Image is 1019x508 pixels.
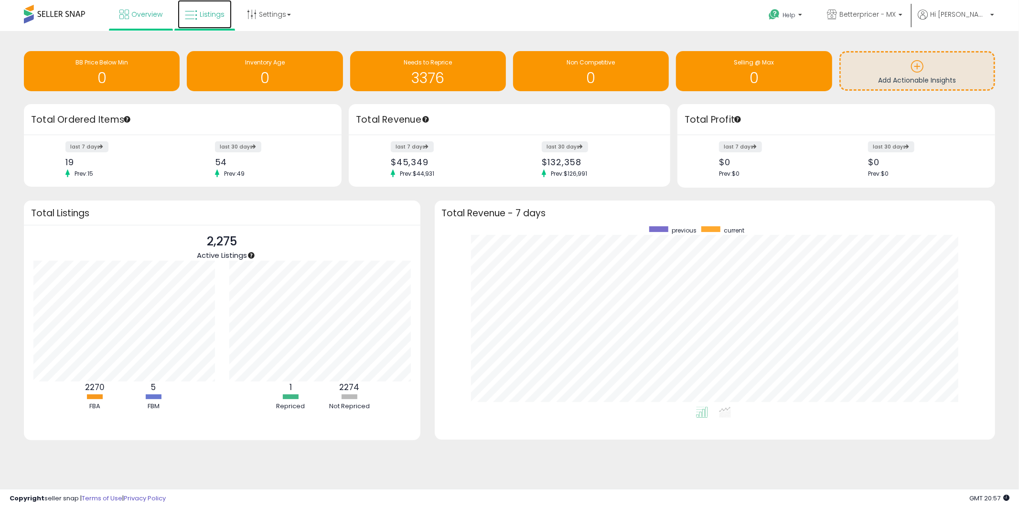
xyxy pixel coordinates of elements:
a: Hi [PERSON_NAME] [918,10,994,31]
b: 2270 [85,381,105,393]
span: Prev: $126,991 [546,169,592,178]
div: FBM [125,402,182,411]
b: 1 [290,381,292,393]
b: 2274 [339,381,359,393]
i: Get Help [768,9,780,21]
a: Needs to Reprice 3376 [350,51,506,91]
label: last 7 days [719,141,762,152]
span: BB Price Below Min [75,58,128,66]
a: Non Competitive 0 [513,51,669,91]
span: Listings [200,10,225,19]
h3: Total Profit [685,113,988,127]
span: Needs to Reprice [404,58,452,66]
label: last 30 days [542,141,588,152]
div: $0 [868,157,978,167]
div: Repriced [262,402,319,411]
h1: 0 [192,70,338,86]
span: Overview [131,10,162,19]
span: Prev: $0 [719,169,740,178]
a: BB Price Below Min 0 [24,51,180,91]
label: last 30 days [868,141,914,152]
div: $45,349 [391,157,503,167]
div: Not Repriced [321,402,378,411]
label: last 30 days [215,141,261,152]
div: $132,358 [542,157,654,167]
div: FBA [66,402,123,411]
span: Prev: 15 [70,169,98,178]
h1: 0 [29,70,175,86]
div: Tooltip anchor [247,251,256,260]
h3: Total Listings [31,210,413,217]
span: Inventory Age [245,58,285,66]
label: last 7 days [65,141,108,152]
a: Selling @ Max 0 [676,51,832,91]
h3: Total Ordered Items [31,113,334,127]
div: Tooltip anchor [421,115,430,124]
p: 2,275 [197,233,247,251]
span: Selling @ Max [734,58,774,66]
h1: 3376 [355,70,501,86]
span: Prev: $0 [868,169,889,178]
span: previous [672,226,697,234]
a: Help [761,1,812,31]
span: Help [783,11,795,19]
div: 19 [65,157,175,167]
label: last 7 days [391,141,434,152]
div: $0 [719,157,829,167]
span: Non Competitive [567,58,615,66]
span: Add Actionable Insights [878,75,956,85]
span: Hi [PERSON_NAME] [930,10,987,19]
span: Betterpricer - MX [839,10,896,19]
h3: Total Revenue - 7 days [442,210,988,217]
h1: 0 [518,70,664,86]
div: Tooltip anchor [733,115,742,124]
span: Prev: 49 [219,169,249,178]
span: current [724,226,744,234]
div: Tooltip anchor [123,115,131,124]
span: Active Listings [197,250,247,260]
h1: 0 [681,70,827,86]
h3: Total Revenue [356,113,663,127]
div: 54 [215,157,325,167]
a: Add Actionable Insights [841,53,994,89]
b: 5 [151,381,156,393]
span: Prev: $44,931 [395,169,439,178]
a: Inventory Age 0 [187,51,343,91]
